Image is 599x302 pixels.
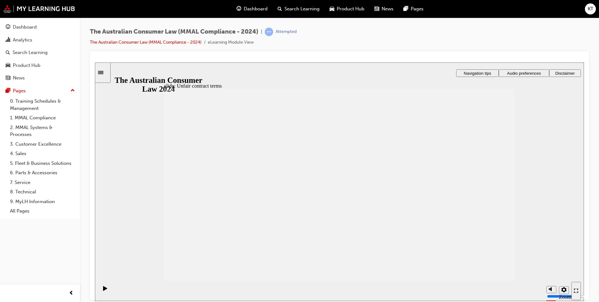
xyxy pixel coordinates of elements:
span: News [382,5,393,13]
span: pages-icon [404,5,408,13]
span: up-icon [70,87,75,95]
a: 6. Parts & Accessories [8,168,77,178]
span: KT [588,5,593,13]
a: 8. Technical [8,187,77,197]
div: misc controls [448,218,473,239]
button: Enter full-screen (Ctrl+Alt+F) [477,219,486,238]
a: 9. MyLH Information [8,197,77,207]
a: Search Learning [3,47,77,58]
span: Audio preferences [412,8,446,13]
span: Pages [411,5,424,13]
input: volume [452,231,492,236]
span: pages-icon [6,88,10,94]
a: guage-iconDashboard [232,3,273,15]
a: 1. MMAL Compliance [8,113,77,123]
label: Zoom to fit [464,232,477,250]
span: Product Hub [337,5,364,13]
a: search-iconSearch Learning [273,3,325,15]
a: Dashboard [3,21,77,33]
a: 4. Sales [8,149,77,159]
div: Product Hub [13,62,40,69]
a: car-iconProduct Hub [325,3,369,15]
a: Analytics [3,34,77,46]
span: Search Learning [284,5,320,13]
a: pages-iconPages [398,3,429,15]
div: Pages [13,87,26,94]
span: | [261,28,262,35]
span: search-icon [6,50,10,56]
button: Audio preferences [404,7,454,14]
a: 0. Training Schedules & Management [8,96,77,113]
a: News [3,72,77,84]
a: 7. Service [8,178,77,187]
div: Search Learning [13,49,48,56]
nav: slide navigation [477,218,486,239]
div: Attempted [276,29,297,35]
a: 2. MMAL Systems & Processes [8,123,77,139]
button: Pages [3,85,77,97]
span: news-icon [6,75,10,81]
li: eLearning Module View [208,39,254,46]
a: news-iconNews [369,3,398,15]
a: All Pages [8,206,77,216]
span: guage-icon [237,5,241,13]
img: mmal [3,5,75,13]
a: Product Hub [3,60,77,71]
div: Dashboard [13,24,37,31]
span: car-icon [330,5,334,13]
a: 5. Fleet & Business Solutions [8,159,77,168]
button: DashboardAnalyticsSearch LearningProduct HubNews [3,20,77,85]
span: The Australian Consumer Law (MMAL Compliance - 2024) [90,28,258,35]
span: chart-icon [6,37,10,43]
span: Dashboard [244,5,268,13]
span: prev-icon [69,289,74,297]
span: learningRecordVerb_ATTEMPT-icon [265,28,273,36]
span: Navigation tips [369,8,396,13]
span: car-icon [6,63,10,68]
button: Settings [464,224,474,232]
a: The Australian Consumer Law (MMAL Compliance - 2024) [90,40,201,45]
div: News [13,74,25,82]
button: KT [585,3,596,14]
span: search-icon [278,5,282,13]
a: 3. Customer Excellence [8,139,77,149]
button: Mute (Ctrl+Alt+M) [451,224,461,231]
div: playback controls [3,218,14,239]
span: Disclaimer [460,8,480,13]
button: Navigation tips [361,7,404,14]
button: Play (Ctrl+Alt+P) [3,223,14,234]
div: Analytics [13,36,32,44]
span: guage-icon [6,24,10,30]
button: Disclaimer [454,7,486,14]
span: news-icon [374,5,379,13]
